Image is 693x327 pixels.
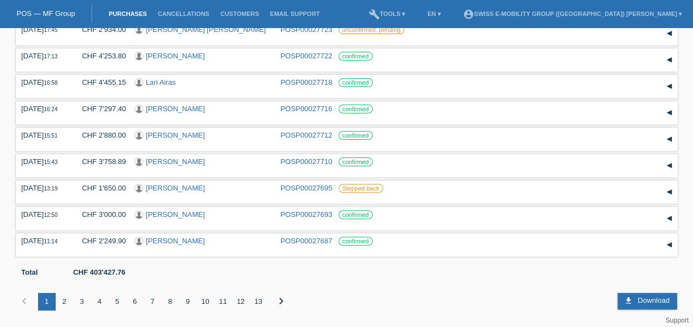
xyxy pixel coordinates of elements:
a: Customers [215,10,265,17]
div: CHF 1'650.00 [74,184,126,192]
div: 5 [109,293,126,310]
div: expand/collapse [661,131,678,148]
a: [PERSON_NAME] [146,131,205,139]
label: confirmed [339,52,373,61]
a: POSP00027712 [281,131,332,139]
span: 17:13 [44,53,57,59]
div: 8 [162,293,179,310]
div: [DATE] [22,52,66,60]
a: Email Support [265,10,325,17]
a: [PERSON_NAME] [146,237,205,245]
div: 3 [73,293,91,310]
span: 13:19 [44,186,57,192]
a: POSP00027693 [281,210,332,219]
div: expand/collapse [661,210,678,227]
a: [PERSON_NAME] [146,52,205,60]
i: chevron_right [275,295,288,308]
span: Download [638,296,670,304]
a: [PERSON_NAME] [146,210,205,219]
a: EN ▾ [422,10,446,17]
a: POSP00027718 [281,78,332,86]
div: 11 [214,293,232,310]
div: CHF 4'253.80 [74,52,126,60]
a: POSP00027710 [281,157,332,166]
a: buildTools ▾ [363,10,411,17]
a: [PERSON_NAME] [146,184,205,192]
div: 10 [197,293,214,310]
a: POSP00027716 [281,105,332,113]
div: 6 [126,293,144,310]
div: [DATE] [22,184,66,192]
div: [DATE] [22,25,66,34]
span: 16:58 [44,80,57,86]
div: CHF 7'297.40 [74,105,126,113]
div: expand/collapse [661,157,678,174]
div: expand/collapse [661,78,678,95]
div: 9 [179,293,197,310]
span: 16:24 [44,106,57,112]
div: [DATE] [22,210,66,219]
a: Cancellations [152,10,214,17]
div: 4 [91,293,109,310]
div: CHF 2'249.90 [74,237,126,245]
div: [DATE] [22,78,66,86]
div: expand/collapse [661,52,678,68]
span: 15:43 [44,159,57,165]
i: download [624,296,633,305]
div: CHF 4'455.15 [74,78,126,86]
a: Purchases [103,10,152,17]
label: confirmed [339,210,373,219]
a: Support [665,317,689,324]
div: [DATE] [22,105,66,113]
b: Total [22,268,38,276]
a: [PERSON_NAME] [PERSON_NAME] [146,25,266,34]
div: 13 [250,293,267,310]
div: 2 [56,293,73,310]
div: expand/collapse [661,105,678,121]
a: POSP00027722 [281,52,332,60]
label: confirmed [339,237,373,246]
div: 1 [38,293,56,310]
span: 12:50 [44,212,57,218]
a: account_circleSwiss E-Mobility Group ([GEOGRAPHIC_DATA]) [PERSON_NAME] ▾ [458,10,687,17]
div: CHF 2'934.00 [74,25,126,34]
a: POSP00027723 [281,25,332,34]
a: POSP00027687 [281,237,332,245]
div: CHF 3'758.89 [74,157,126,166]
i: account_circle [463,9,474,20]
label: confirmed [339,131,373,140]
a: [PERSON_NAME] [146,157,205,166]
i: chevron_left [18,295,31,308]
span: 15:51 [44,133,57,139]
label: confirmed [339,105,373,113]
div: expand/collapse [661,237,678,253]
label: unconfirmed, pending [339,25,405,34]
div: CHF 3'000.00 [74,210,126,219]
div: CHF 2'880.00 [74,131,126,139]
label: confirmed [339,78,373,87]
div: 12 [232,293,250,310]
a: [PERSON_NAME] [146,105,205,113]
div: [DATE] [22,237,66,245]
a: POSP00027695 [281,184,332,192]
b: CHF 403'427.76 [73,268,126,276]
div: expand/collapse [661,184,678,200]
span: 17:45 [44,27,57,33]
label: confirmed [339,157,373,166]
div: [DATE] [22,131,66,139]
span: 11:14 [44,238,57,244]
a: download Download [617,293,677,309]
div: [DATE] [22,157,66,166]
a: POS — MF Group [17,9,75,18]
div: expand/collapse [661,25,678,42]
div: 7 [144,293,162,310]
label: Stepped back [339,184,383,193]
i: build [369,9,380,20]
a: Lari Airas [146,78,176,86]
